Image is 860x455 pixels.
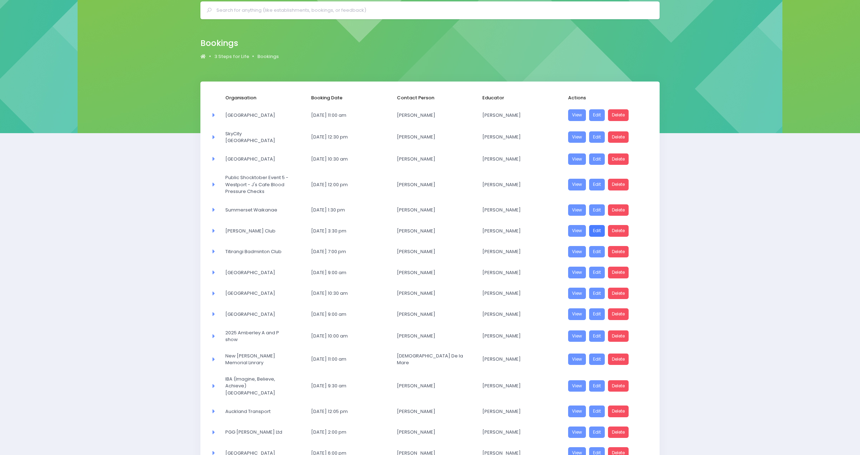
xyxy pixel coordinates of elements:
span: [PERSON_NAME] [482,156,549,163]
td: 31 October 2025 9:00 am [306,262,392,283]
td: Graeme Martin [478,220,563,241]
a: Edit [589,225,605,237]
a: View [568,330,586,342]
a: Delete [608,246,629,258]
span: Contact Person [397,94,463,101]
td: 3 November 2025 9:30 am [306,371,392,401]
td: Auckland Transport [221,401,306,422]
a: View [568,246,586,258]
td: Emma Jeffries [392,126,478,149]
span: IBA (Imagine, Believe, Achieve) [GEOGRAPHIC_DATA] [225,376,292,397]
span: SkyCity [GEOGRAPHIC_DATA] [225,130,292,144]
span: [PERSON_NAME] [397,311,463,318]
td: <a href="https://3sfl.stjis.org.nz/booking/7f04f196-a533-4c03-b48d-f7d677c5f16f" class="btn btn-p... [563,422,649,443]
a: View [568,267,586,278]
span: [PERSON_NAME] [482,311,549,318]
a: View [568,380,586,392]
a: Delete [608,354,629,365]
td: 30 October 2025 7:00 pm [306,241,392,262]
span: [PERSON_NAME] [397,206,463,214]
td: 30 October 2025 12:00 pm [306,169,392,200]
a: Edit [589,179,605,190]
span: [PERSON_NAME] [482,290,549,297]
td: Paora Howe [392,371,478,401]
a: View [568,308,586,320]
td: Juliette Roberts [392,149,478,170]
a: Edit [589,330,605,342]
td: Simonne Macadam [392,401,478,422]
td: IBA (Imagine, Believe, Achieve) Tauranga [221,371,306,401]
span: Booking Date [311,94,378,101]
span: Auckland Transport [225,408,292,415]
span: [DATE] 3:30 pm [311,227,378,235]
span: [PERSON_NAME] [482,112,549,119]
td: Public Shocktober Event 5 - Westport - J's Cafe Blood Pressure Checks [221,169,306,200]
span: [PERSON_NAME] [397,181,463,188]
span: New [PERSON_NAME] Memorial Linrary [225,352,292,366]
span: 3 Steps for Life [214,53,249,60]
td: Nikki McLauchlan [478,422,563,443]
span: [PERSON_NAME] [397,333,463,340]
td: 1 November 2025 11:00 am [306,348,392,371]
span: [DATE] 2:00 pm [311,429,378,436]
span: [PERSON_NAME] [397,429,463,436]
span: [PERSON_NAME] [397,408,463,415]
span: [DATE] 9:00 am [311,311,378,318]
a: Edit [589,153,605,165]
a: Delete [608,179,629,190]
span: Actions [568,94,635,101]
span: [DATE] 12:00 pm [311,181,378,188]
td: 29 October 2025 12:30 pm [306,126,392,149]
span: [GEOGRAPHIC_DATA] [225,269,292,276]
td: 1 November 2025 10:00 am [306,325,392,348]
a: Edit [589,267,605,278]
span: [PERSON_NAME] Club [225,227,292,235]
span: Summerset Waikanae [225,206,292,214]
span: [PERSON_NAME] [482,429,549,436]
td: <a href="https://3sfl.stjis.org.nz/booking/ce781aee-2924-401b-9309-7a6c702be60b" class="btn btn-p... [563,304,649,325]
td: Titirangi Badminton Club [221,241,306,262]
td: Kim McNamara [478,304,563,325]
a: Delete [608,308,629,320]
a: Delete [608,225,629,237]
span: [DATE] 10:00 am [311,333,378,340]
td: <a href="https://3sfl.stjis.org.nz/booking/37b152b3-a7dd-40be-a851-6a2721bc17f4" class="btn btn-p... [563,220,649,241]
td: Kerri-Ann Rakena [392,169,478,200]
span: [GEOGRAPHIC_DATA] [225,311,292,318]
td: Summerset Waikanae [221,200,306,221]
span: [DATE] 11:00 am [311,356,378,363]
td: Sue Alsop [392,325,478,348]
td: 30 October 2025 10:30 am [306,149,392,170]
a: Delete [608,131,629,143]
span: [DATE] 9:00 am [311,269,378,276]
td: Stephen Robinson [478,126,563,149]
span: 2025 Amberley A and P show [225,329,292,343]
td: <a href="https://3sfl.stjis.org.nz/booking/563dc09b-a14e-49c2-b6ad-f7c6984fba54" class="btn btn-p... [563,126,649,149]
td: Grantlea Downs School [221,262,306,283]
span: [PERSON_NAME] [397,382,463,389]
span: [PERSON_NAME] [482,408,549,415]
td: 1 November 2025 9:00 am [306,304,392,325]
span: [PERSON_NAME] [482,333,549,340]
a: Edit [589,246,605,258]
span: [PERSON_NAME] [397,290,463,297]
td: Steve Rampling [392,422,478,443]
a: View [568,131,586,143]
td: <a href="https://3sfl.stjis.org.nz/booking/4fb912d5-6f19-440d-bf64-2b7a0a777339" class="btn btn-p... [563,325,649,348]
td: <a href="https://3sfl.stjis.org.nz/booking/25b192e8-6d07-4bad-a079-3dcfc02ce1fc" class="btn btn-p... [563,371,649,401]
td: <a href="https://3sfl.stjis.org.nz/booking/88ca49f1-b490-42b1-95cb-4affe4fcd2f8" class="btn btn-p... [563,283,649,304]
span: Public Shocktober Event 5 - Westport - J's Cafe Blood Pressure Checks [225,174,292,195]
a: View [568,179,586,190]
a: Bookings [257,53,279,60]
span: [DATE] 12:30 pm [311,134,378,141]
input: Search for anything (like establishments, bookings, or feedback) [216,5,650,16]
td: Andrea Staufer [478,283,563,304]
td: <a href="https://3sfl.stjis.org.nz/booking/ce85bf6b-35b1-4aa1-a28e-72ba2b28f024" class="btn btn-p... [563,149,649,170]
span: [DATE] 1:30 pm [311,206,378,214]
span: [PERSON_NAME] [397,134,463,141]
span: [DEMOGRAPHIC_DATA] De la Mare [397,352,463,366]
a: Edit [589,288,605,299]
td: SkyCity Auckland [221,126,306,149]
td: 4 November 2025 12:05 pm [306,401,392,422]
a: Delete [608,204,629,216]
